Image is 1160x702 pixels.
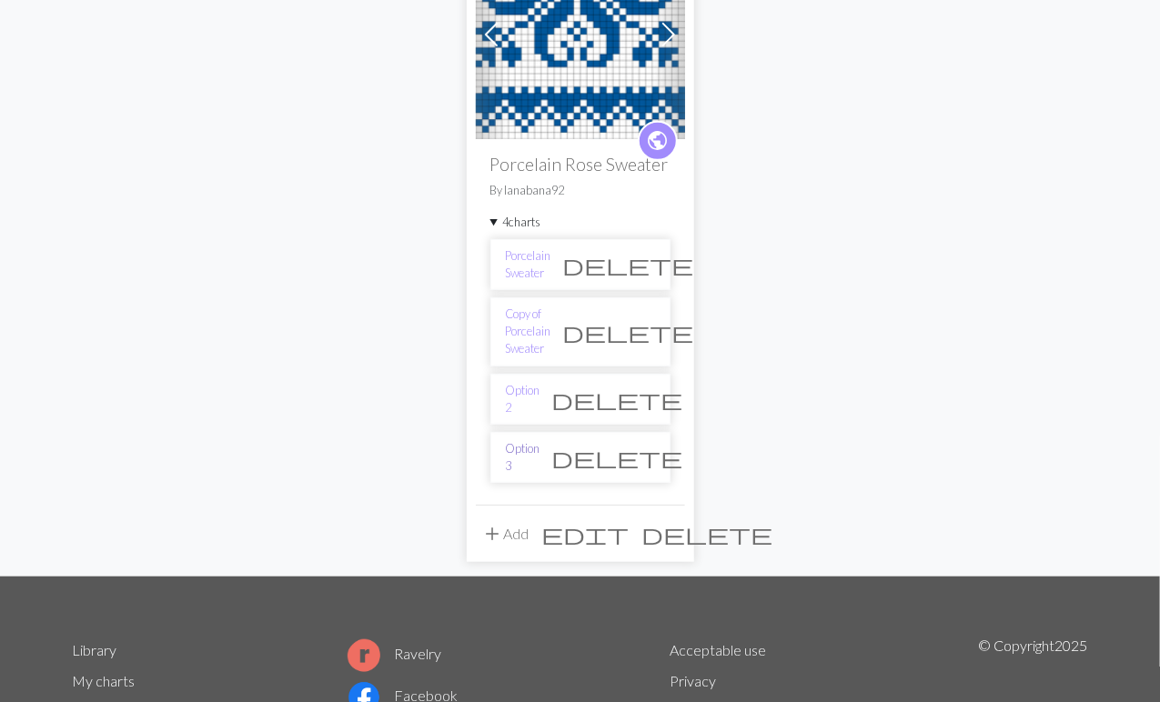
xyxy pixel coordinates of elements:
span: edit [542,521,630,547]
span: public [646,126,669,155]
a: My charts [73,672,136,689]
a: Option 3 [506,440,540,475]
a: Acceptable use [671,641,767,658]
a: public [638,121,678,161]
button: Edit [536,516,636,551]
span: add [482,521,504,547]
button: Add [476,516,536,551]
a: Option 2 [506,382,540,416]
i: public [646,123,669,159]
span: delete [642,521,773,547]
button: Delete chart [540,440,695,475]
span: delete [552,445,683,470]
a: Privacy [671,672,717,689]
img: Ravelry logo [348,639,380,672]
i: Edit [542,523,630,545]
p: By lanabana92 [490,182,671,199]
a: Ravelry [348,645,442,662]
button: Delete chart [551,247,706,282]
a: Library [73,641,117,658]
button: Delete chart [551,315,706,349]
span: delete [552,386,683,412]
span: delete [563,252,694,277]
summary: 4charts [490,214,671,231]
a: Copy of Porcelain Sweater [506,306,551,358]
a: Porcelain Sweater [506,247,551,282]
button: Delete [636,516,780,551]
h2: Porcelain Rose Sweater [490,154,671,175]
a: Porcelain Sweater [476,24,685,41]
button: Delete chart [540,382,695,416]
span: delete [563,319,694,345]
